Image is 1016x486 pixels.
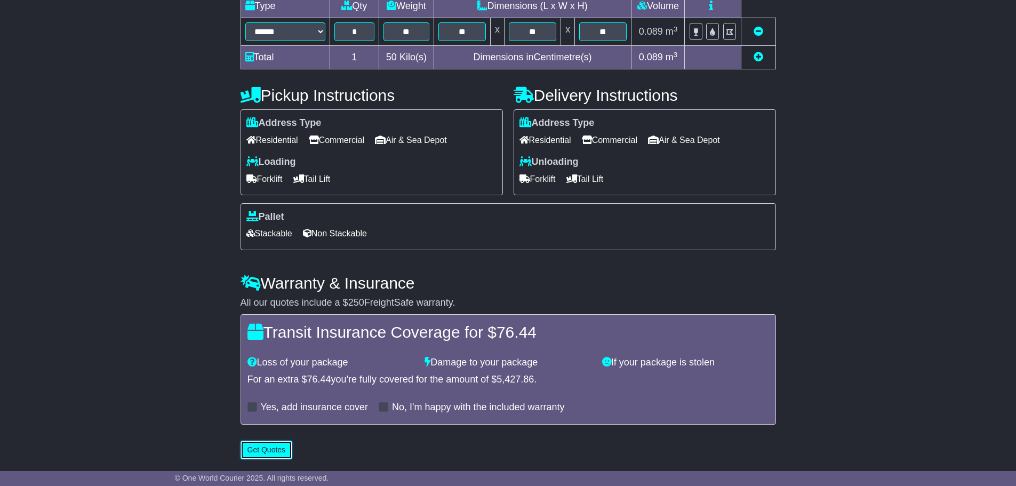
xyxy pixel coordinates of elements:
[561,18,575,46] td: x
[434,46,631,69] td: Dimensions in Centimetre(s)
[247,374,769,386] div: For an extra $ you're fully covered for the amount of $ .
[375,132,447,148] span: Air & Sea Depot
[566,171,604,187] span: Tail Lift
[666,26,678,37] span: m
[246,225,292,242] span: Stackable
[241,441,293,459] button: Get Quotes
[348,297,364,308] span: 250
[490,18,504,46] td: x
[246,117,322,129] label: Address Type
[303,225,367,242] span: Non Stackable
[639,26,663,37] span: 0.089
[175,474,329,482] span: © One World Courier 2025. All rights reserved.
[639,52,663,62] span: 0.089
[307,374,331,385] span: 76.44
[386,52,397,62] span: 50
[379,46,434,69] td: Kilo(s)
[519,156,579,168] label: Unloading
[674,51,678,59] sup: 3
[330,46,379,69] td: 1
[261,402,368,413] label: Yes, add insurance cover
[246,132,298,148] span: Residential
[241,274,776,292] h4: Warranty & Insurance
[514,86,776,104] h4: Delivery Instructions
[497,323,537,341] span: 76.44
[246,171,283,187] span: Forklift
[246,156,296,168] label: Loading
[242,357,420,369] div: Loss of your package
[666,52,678,62] span: m
[582,132,637,148] span: Commercial
[648,132,720,148] span: Air & Sea Depot
[309,132,364,148] span: Commercial
[246,211,284,223] label: Pallet
[519,171,556,187] span: Forklift
[241,86,503,104] h4: Pickup Instructions
[419,357,597,369] div: Damage to your package
[597,357,774,369] div: If your package is stolen
[293,171,331,187] span: Tail Lift
[519,117,595,129] label: Address Type
[241,46,330,69] td: Total
[497,374,534,385] span: 5,427.86
[754,26,763,37] a: Remove this item
[247,323,769,341] h4: Transit Insurance Coverage for $
[392,402,565,413] label: No, I'm happy with the included warranty
[519,132,571,148] span: Residential
[674,25,678,33] sup: 3
[754,52,763,62] a: Add new item
[241,297,776,309] div: All our quotes include a $ FreightSafe warranty.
